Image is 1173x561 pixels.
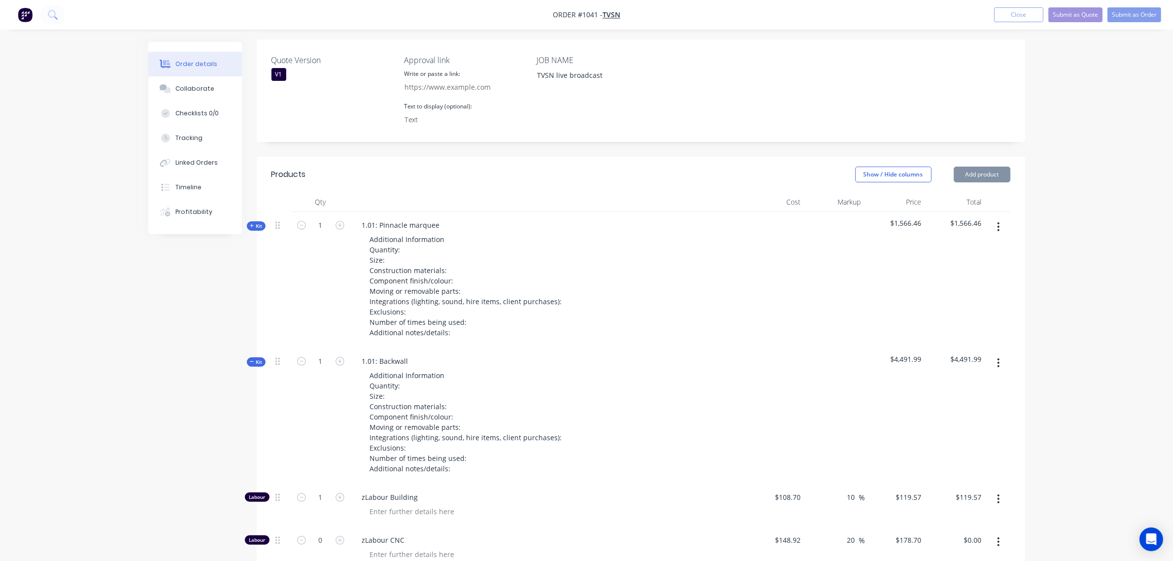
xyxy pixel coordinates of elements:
[1107,7,1161,22] button: Submit as Order
[271,54,395,66] label: Quote Version
[148,175,242,200] button: Timeline
[362,492,740,502] span: zLabour Building
[869,218,922,228] span: $1,566.46
[929,218,982,228] span: $1,566.46
[399,112,516,127] input: Text
[362,535,740,545] span: zLabour CNC
[954,167,1010,182] button: Add product
[404,70,460,78] label: Write or paste a link:
[1048,7,1103,22] button: Submit as Quote
[148,200,242,224] button: Profitability
[744,192,805,212] div: Cost
[271,169,306,180] div: Products
[362,368,572,476] div: Additional Information Quantity: Size: Construction materials: Component finish/colour: Moving or...
[859,492,865,503] span: %
[291,192,350,212] div: Qty
[362,232,572,340] div: Additional Information Quantity: Size: Construction materials: Component finish/colour: Moving or...
[245,535,269,545] div: Labour
[148,126,242,150] button: Tracking
[536,54,660,66] label: JOB NAME
[175,158,218,167] div: Linked Orders
[245,492,269,502] div: Labour
[175,183,201,192] div: Timeline
[175,208,212,216] div: Profitability
[18,7,33,22] img: Factory
[354,354,416,368] div: 1.01: Backwall
[529,68,652,82] div: TVSN live broadcast
[404,54,527,66] label: Approval link
[929,354,982,364] span: $4,491.99
[148,76,242,101] button: Collaborate
[869,354,922,364] span: $4,491.99
[865,192,926,212] div: Price
[250,358,263,366] span: Kit
[399,80,516,95] input: https://www.example.com
[271,68,286,81] div: V1
[925,192,986,212] div: Total
[553,10,603,20] span: Order #1041 -
[175,60,217,69] div: Order details
[855,167,932,182] button: Show / Hide columns
[404,102,472,111] label: Text to display (optional):
[1139,527,1163,551] div: Open Intercom Messenger
[247,221,266,231] button: Kit
[175,84,214,93] div: Collaborate
[250,222,263,230] span: Kit
[148,150,242,175] button: Linked Orders
[175,134,202,142] div: Tracking
[148,52,242,76] button: Order details
[603,10,620,20] a: TVSN
[859,535,865,546] span: %
[148,101,242,126] button: Checklists 0/0
[175,109,219,118] div: Checklists 0/0
[804,192,865,212] div: Markup
[247,357,266,367] button: Kit
[994,7,1043,22] button: Close
[354,218,448,232] div: 1.01: Pinnacle marquee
